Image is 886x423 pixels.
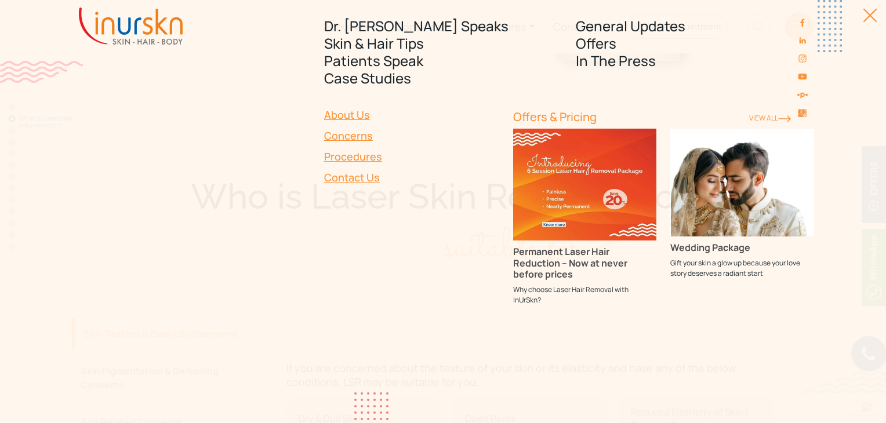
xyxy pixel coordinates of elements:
img: Skin-and-Hair-Clinic [798,110,807,118]
a: Concerns [324,125,499,146]
a: About Us [324,104,499,125]
img: facebook [798,18,807,27]
a: Dr. [PERSON_NAME] Speaks [324,17,562,35]
img: instagram [798,54,807,63]
a: Offers [576,35,814,52]
p: Why choose Laser Hair Removal with InUrSkn? [513,285,657,305]
img: sejal-saheta-dermatologist [797,89,808,100]
a: Skin & Hair Tips [324,35,562,52]
img: inurskn-logo [79,8,183,45]
a: In The Press [576,52,814,70]
a: Patients Speak [324,52,562,70]
h3: Wedding Package [670,242,814,253]
img: linkedin [798,36,807,45]
img: Permanent Laser Hair Reduction – Now at never before prices [513,129,657,240]
img: youtube [798,72,807,81]
a: View ALl [749,113,791,123]
a: General Updates [576,17,814,35]
h6: Offers & Pricing [513,110,735,124]
a: Procedures [324,146,499,167]
a: Contact Us [324,167,499,188]
p: Gift your skin a glow up because your love story deserves a radiant start [670,258,814,279]
img: Wedding Package [670,129,814,236]
a: Case Studies [324,70,562,87]
h3: Permanent Laser Hair Reduction – Now at never before prices [513,246,657,280]
img: orange-rightarrow [778,115,791,122]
